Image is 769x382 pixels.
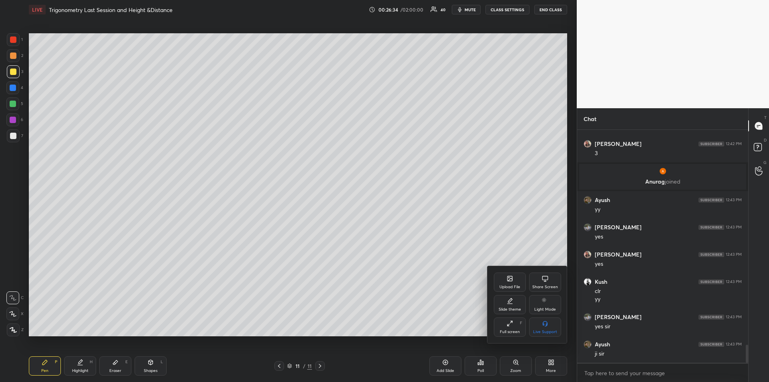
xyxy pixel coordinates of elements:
div: F [520,321,522,325]
div: Live Support [533,330,557,334]
div: Full screen [500,330,520,334]
div: Slide theme [499,307,521,311]
div: Upload File [499,285,520,289]
div: Light Mode [534,307,556,311]
div: Share Screen [532,285,558,289]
